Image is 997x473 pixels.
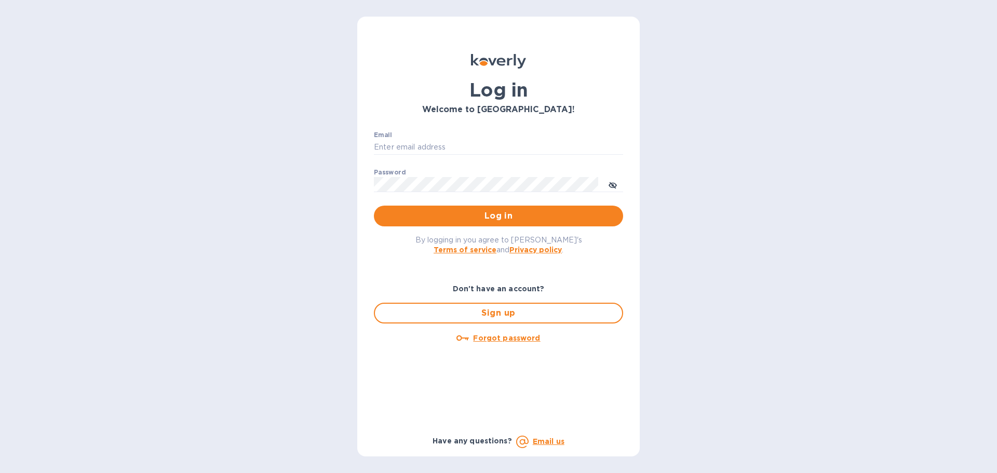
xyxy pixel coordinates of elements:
[533,437,564,445] a: Email us
[374,169,406,175] label: Password
[433,437,512,445] b: Have any questions?
[374,105,623,115] h3: Welcome to [GEOGRAPHIC_DATA]!
[602,174,623,195] button: toggle password visibility
[471,54,526,69] img: Koverly
[383,307,614,319] span: Sign up
[374,206,623,226] button: Log in
[382,210,615,222] span: Log in
[415,236,582,254] span: By logging in you agree to [PERSON_NAME]'s and .
[453,285,545,293] b: Don't have an account?
[374,132,392,138] label: Email
[434,246,496,254] a: Terms of service
[374,140,623,155] input: Enter email address
[509,246,562,254] a: Privacy policy
[473,334,540,342] u: Forgot password
[374,79,623,101] h1: Log in
[374,303,623,323] button: Sign up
